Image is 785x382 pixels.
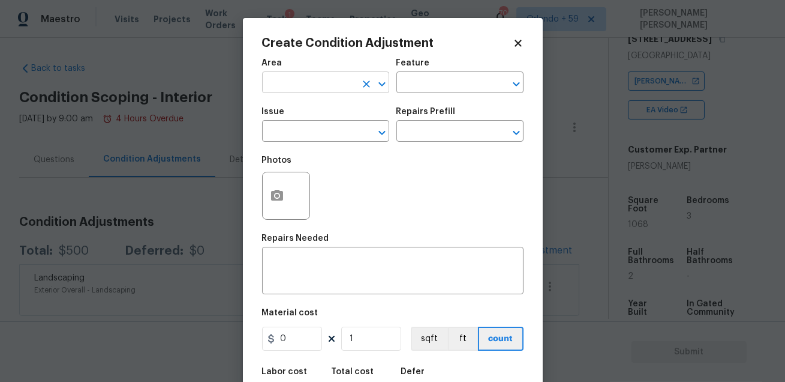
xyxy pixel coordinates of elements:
[411,327,448,351] button: sqft
[374,124,390,141] button: Open
[332,368,374,376] h5: Total cost
[262,156,292,165] h5: Photos
[396,59,430,67] h5: Feature
[358,76,375,92] button: Clear
[401,368,425,376] h5: Defer
[262,234,329,243] h5: Repairs Needed
[448,327,478,351] button: ft
[262,368,308,376] h5: Labor cost
[508,76,525,92] button: Open
[262,37,513,49] h2: Create Condition Adjustment
[478,327,524,351] button: count
[262,108,285,116] h5: Issue
[374,76,390,92] button: Open
[262,309,318,317] h5: Material cost
[262,59,282,67] h5: Area
[508,124,525,141] button: Open
[396,108,456,116] h5: Repairs Prefill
